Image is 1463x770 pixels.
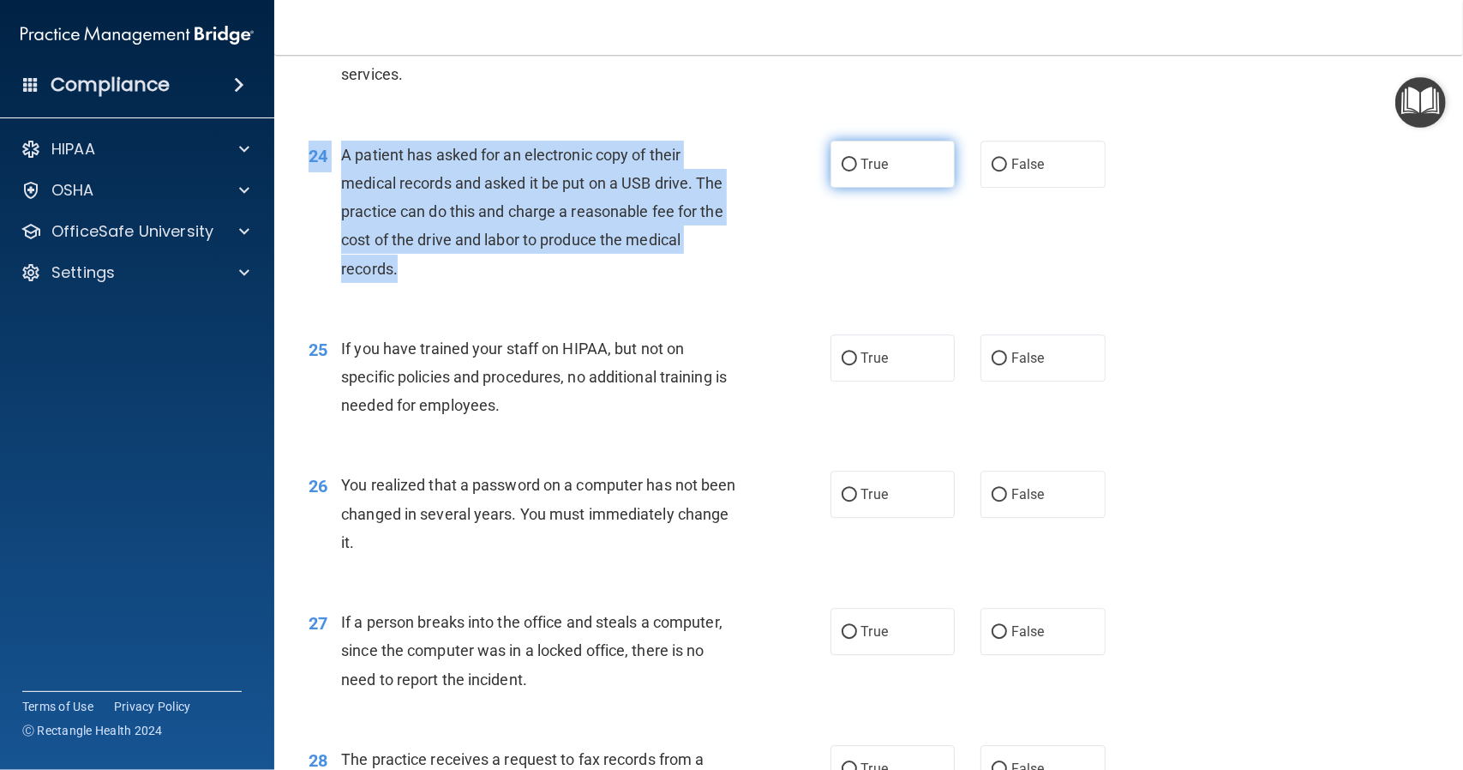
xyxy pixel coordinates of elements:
span: True [861,486,888,502]
span: 27 [309,613,327,634]
input: True [842,626,857,639]
p: OSHA [51,180,94,201]
p: HIPAA [51,139,95,159]
span: Ⓒ Rectangle Health 2024 [22,722,163,739]
input: True [842,159,857,171]
a: OfficeSafe University [21,221,249,242]
span: False [1011,156,1045,172]
h4: Compliance [51,73,170,97]
img: PMB logo [21,18,254,52]
span: False [1011,350,1045,366]
span: True [861,623,888,640]
input: False [992,626,1007,639]
span: If a person breaks into the office and steals a computer, since the computer was in a locked offi... [341,613,723,688]
span: You realized that a password on a computer has not been changed in several years. You must immedi... [341,476,736,550]
p: Settings [51,262,115,283]
input: False [992,159,1007,171]
span: True [861,350,888,366]
a: Privacy Policy [114,698,191,715]
input: True [842,489,857,502]
span: 25 [309,340,327,360]
input: False [992,352,1007,365]
span: True [861,156,888,172]
span: 26 [309,476,327,496]
span: 24 [309,146,327,166]
span: False [1011,486,1045,502]
a: HIPAA [21,139,249,159]
button: Open Resource Center [1395,77,1446,128]
a: Terms of Use [22,698,93,715]
input: True [842,352,857,365]
span: False [1011,623,1045,640]
span: A patient has asked for an electronic copy of their medical records and asked it be put on a USB ... [341,146,723,278]
a: Settings [21,262,249,283]
p: OfficeSafe University [51,221,213,242]
a: OSHA [21,180,249,201]
span: If you have trained your staff on HIPAA, but not on specific policies and procedures, no addition... [341,340,727,414]
input: False [992,489,1007,502]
